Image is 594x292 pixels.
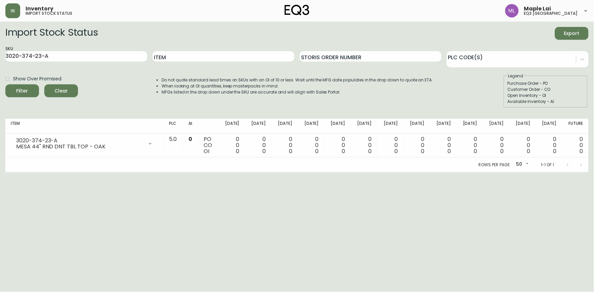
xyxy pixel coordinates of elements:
h5: eq3 [GEOGRAPHIC_DATA] [524,11,578,15]
div: 0 0 [515,136,531,154]
div: 0 0 [435,136,451,154]
div: 0 0 [409,136,425,154]
th: Item [5,119,164,134]
div: 0 0 [250,136,266,154]
span: 0 [421,147,425,155]
div: Purchase Order - PO [508,80,584,86]
button: Export [555,27,589,40]
th: [DATE] [404,119,430,134]
div: 0 0 [224,136,240,154]
div: PO CO [204,136,213,154]
div: 0 0 [382,136,398,154]
img: 61e28cffcf8cc9f4e300d877dd684943 [505,4,519,17]
span: 0 [501,147,504,155]
span: Maple Lai [524,6,551,11]
th: AI [183,119,198,134]
div: 0 0 [356,136,372,154]
span: 0 [527,147,530,155]
th: [DATE] [218,119,245,134]
span: 0 [263,147,266,155]
span: 0 [236,147,240,155]
span: Export [560,29,583,38]
th: [DATE] [430,119,457,134]
div: Filter [16,87,28,95]
th: [DATE] [298,119,324,134]
td: 5.0 [164,134,183,157]
span: 0 [289,147,292,155]
th: [DATE] [509,119,536,134]
th: [DATE] [483,119,509,134]
button: Filter [5,84,39,97]
th: [DATE] [377,119,404,134]
span: 0 [474,147,477,155]
span: Inventory [26,6,53,11]
span: 0 [188,135,192,143]
p: Rows per page: [479,162,511,168]
span: Clear [50,87,73,95]
div: 0 0 [462,136,477,154]
div: 0 0 [541,136,557,154]
h2: Import Stock Status [5,27,98,40]
p: 1-1 of 1 [541,162,554,168]
div: MESA 44" RND DNT TBL TOP - OAK [16,144,143,150]
span: OI [204,147,209,155]
div: 3020-374-23-A [16,138,143,144]
div: 50 [513,159,530,170]
th: [DATE] [456,119,483,134]
div: 0 0 [303,136,319,154]
span: 0 [368,147,372,155]
th: [DATE] [324,119,351,134]
span: 0 [553,147,557,155]
span: 0 [448,147,451,155]
div: 3020-374-23-AMESA 44" RND DNT TBL TOP - OAK [11,136,158,151]
div: Customer Order - CO [508,86,584,93]
div: 0 0 [488,136,504,154]
li: Do not quote standard lead times on SKUs with an OI of 10 or less. Wait until the MFG date popula... [162,77,433,83]
img: logo [285,5,309,15]
span: 0 [342,147,345,155]
button: Clear [44,84,78,97]
div: 0 0 [567,136,583,154]
legend: Legend [508,73,524,79]
span: 0 [395,147,398,155]
th: PLC [164,119,183,134]
li: MFGs listed in the drop down under the SKU are accurate and will align with Sales Portal. [162,89,433,95]
th: [DATE] [351,119,377,134]
span: Show Over Promised [13,75,61,82]
span: 0 [580,147,583,155]
th: Future [562,119,589,134]
div: Available Inventory - AI [508,99,584,105]
li: When looking at OI quantities, keep masterpacks in mind. [162,83,433,89]
th: [DATE] [536,119,562,134]
div: 0 0 [330,136,345,154]
h5: import stock status [26,11,72,15]
th: [DATE] [245,119,271,134]
div: Open Inventory - OI [508,93,584,99]
div: 0 0 [277,136,293,154]
span: 0 [315,147,319,155]
th: [DATE] [271,119,298,134]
